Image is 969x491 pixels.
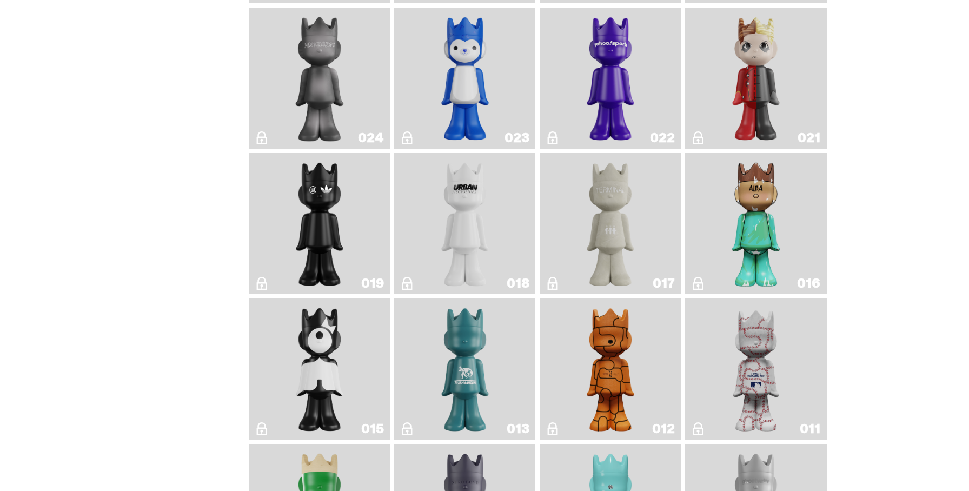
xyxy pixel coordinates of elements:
[507,277,529,290] div: 018
[505,131,529,144] div: 023
[582,12,639,144] img: Yahoo!
[401,157,529,290] a: U.N. (Black & White)
[291,303,348,435] img: Quest
[361,277,383,290] div: 019
[291,157,348,290] img: Year of the Dragon
[436,157,494,290] img: U.N. (Black & White)
[797,277,820,290] div: 016
[358,131,383,144] div: 024
[653,277,674,290] div: 017
[798,131,820,144] div: 021
[728,303,784,435] img: Baseball
[255,303,383,435] a: Quest
[546,12,674,144] a: Yahoo!
[546,303,674,435] a: Basketball
[436,303,494,435] img: Trash
[650,131,674,144] div: 022
[361,422,383,435] div: 015
[582,303,639,435] img: Basketball
[436,12,494,144] img: Squish
[800,422,820,435] div: 011
[727,157,785,290] img: ALBA
[692,303,820,435] a: Baseball
[692,157,820,290] a: ALBA
[255,157,383,290] a: Year of the Dragon
[727,12,785,144] img: Magic Man
[255,12,383,144] a: Alchemist
[401,303,529,435] a: Trash
[282,12,357,144] img: Alchemist
[582,157,639,290] img: Terminal 27
[692,12,820,144] a: Magic Man
[507,422,529,435] div: 013
[652,422,674,435] div: 012
[401,12,529,144] a: Squish
[546,157,674,290] a: Terminal 27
